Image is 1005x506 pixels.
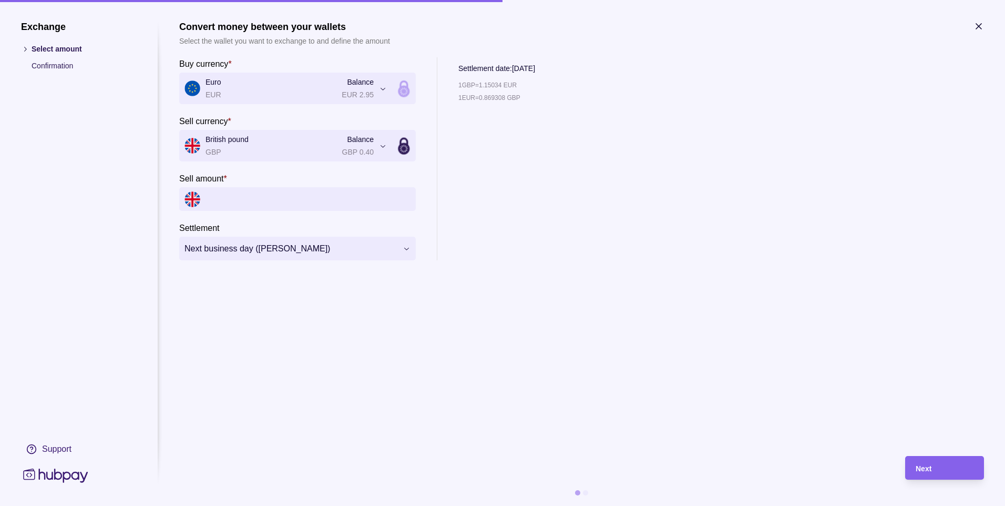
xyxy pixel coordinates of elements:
[179,57,232,70] label: Buy currency
[179,21,390,33] h1: Convert money between your wallets
[916,464,931,473] span: Next
[42,443,71,455] div: Support
[179,172,227,185] label: Sell amount
[184,191,200,207] img: gb
[179,35,390,47] p: Select the wallet you want to exchange to and define the amount
[179,174,224,183] p: Sell amount
[32,60,137,72] p: Confirmation
[458,92,520,104] p: 1 EUR = 0.869308 GBP
[905,456,984,480] button: Next
[179,221,219,234] label: Settlement
[32,43,137,55] p: Select amount
[21,21,137,33] h1: Exchange
[179,224,219,232] p: Settlement
[179,59,228,68] p: Buy currency
[458,79,517,91] p: 1 GBP = 1.15034 EUR
[458,63,535,74] p: Settlement date: [DATE]
[179,117,228,126] p: Sell currency
[21,438,137,460] a: Support
[179,115,231,127] label: Sell currency
[206,187,411,211] input: amount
